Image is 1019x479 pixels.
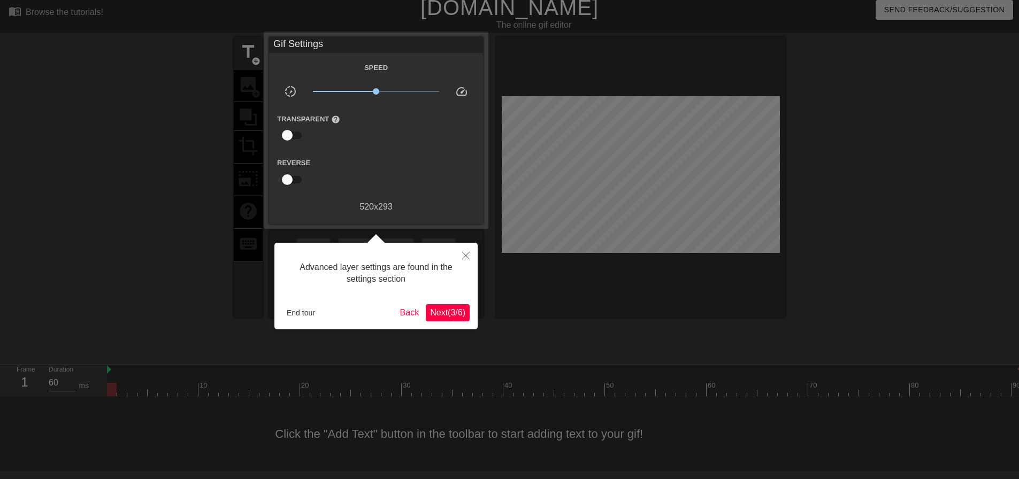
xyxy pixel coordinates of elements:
[282,251,470,296] div: Advanced layer settings are found in the settings section
[430,308,465,317] span: Next ( 3 / 6 )
[454,243,478,267] button: Close
[426,304,470,321] button: Next
[396,304,424,321] button: Back
[282,305,319,321] button: End tour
